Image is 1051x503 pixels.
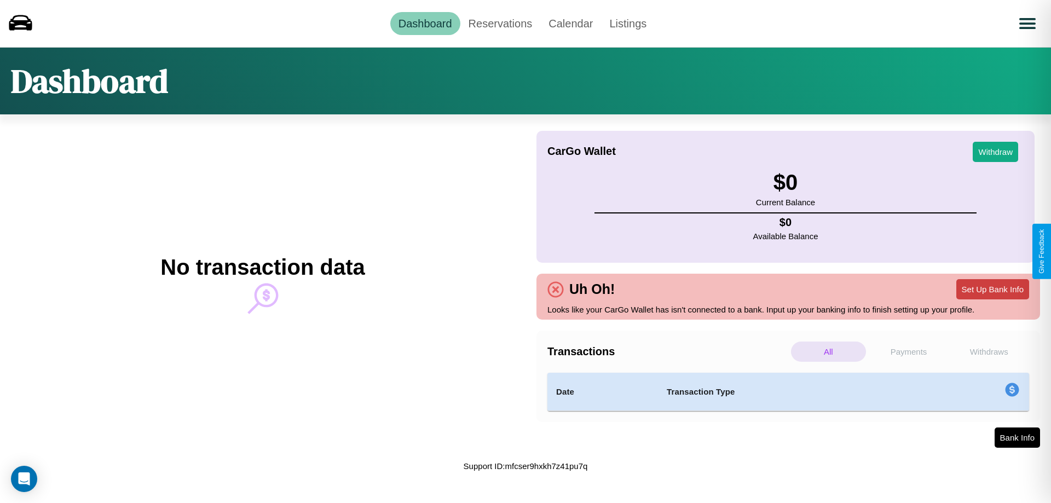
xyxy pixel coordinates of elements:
a: Dashboard [390,12,460,35]
a: Calendar [540,12,601,35]
p: Current Balance [756,195,815,210]
h1: Dashboard [11,59,168,103]
h4: Uh Oh! [564,281,620,297]
a: Reservations [460,12,541,35]
p: Available Balance [753,229,818,244]
h4: Transactions [547,345,788,358]
p: Support ID: mfcser9hxkh7z41pu7q [464,459,588,473]
button: Bank Info [995,427,1040,448]
h4: $ 0 [753,216,818,229]
h3: $ 0 [756,170,815,195]
p: Looks like your CarGo Wallet has isn't connected to a bank. Input up your banking info to finish ... [547,302,1029,317]
a: Listings [601,12,655,35]
p: All [791,342,866,362]
button: Set Up Bank Info [956,279,1029,299]
h4: Date [556,385,649,398]
button: Withdraw [973,142,1018,162]
button: Open menu [1012,8,1043,39]
table: simple table [547,373,1029,411]
p: Payments [871,342,946,362]
div: Give Feedback [1038,229,1046,274]
div: Open Intercom Messenger [11,466,37,492]
h4: CarGo Wallet [547,145,616,158]
p: Withdraws [951,342,1026,362]
h2: No transaction data [160,255,365,280]
h4: Transaction Type [667,385,915,398]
